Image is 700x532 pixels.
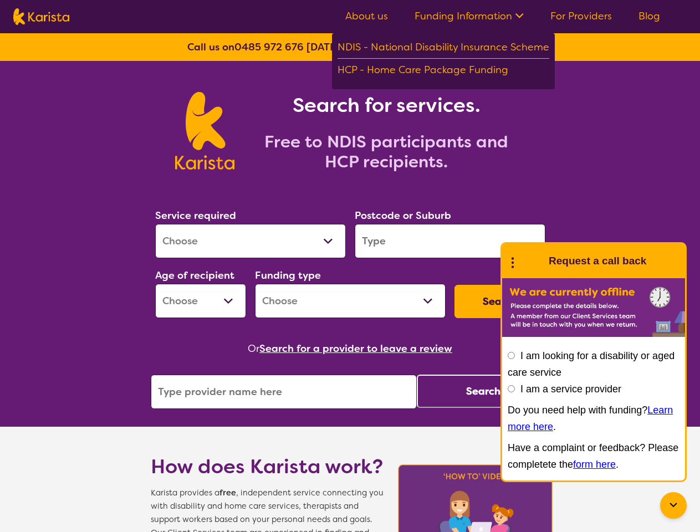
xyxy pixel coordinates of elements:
label: Funding type [255,269,321,282]
a: form here [573,459,616,470]
button: Search [417,375,550,408]
label: Postcode or Suburb [355,209,451,222]
img: Karista [520,250,542,272]
a: Blog [638,9,660,23]
h2: Free to NDIS participants and HCP recipients. [248,132,525,172]
label: I am a service provider [520,383,621,395]
div: NDIS - National Disability Insurance Scheme [338,39,549,59]
a: 0485 972 676 [234,40,304,54]
img: Karista offline chat form to request call back [502,278,685,337]
h1: How does Karista work? [151,453,384,480]
input: Type [355,224,545,258]
p: Do you need help with funding? . [508,402,679,435]
p: Have a complaint or feedback? Please completete the . [508,439,679,473]
button: Search [454,285,545,318]
div: HCP - Home Care Package Funding [338,62,549,81]
label: Age of recipient [155,269,234,282]
label: Service required [155,209,236,222]
a: Funding Information [415,9,524,23]
label: I am looking for a disability or aged care service [508,350,675,378]
b: free [219,488,236,498]
h1: Request a call back [549,253,646,269]
a: About us [345,9,388,23]
h1: Search for services. [248,92,525,119]
b: Call us on [DATE] to [DATE] 8:30am to 6:30pm AEST [187,40,513,54]
img: Karista logo [13,8,69,25]
span: Or [248,340,259,357]
input: Type provider name here [151,375,417,409]
button: Search for a provider to leave a review [259,340,452,357]
img: Karista logo [175,92,234,170]
a: For Providers [550,9,612,23]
